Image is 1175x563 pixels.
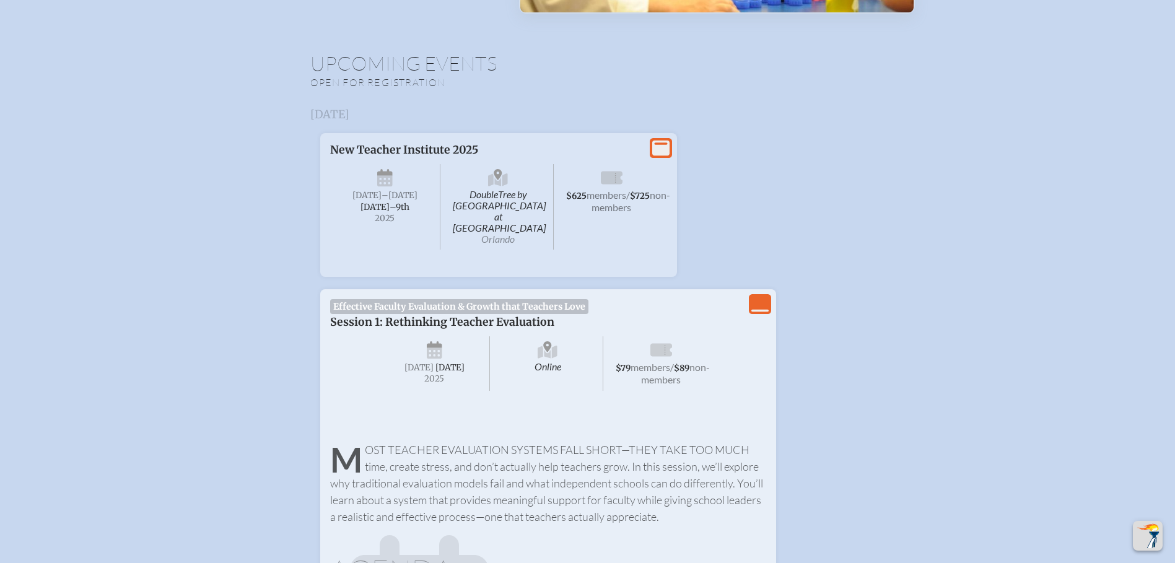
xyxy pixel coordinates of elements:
[352,190,382,201] span: [DATE]
[360,202,409,212] span: [DATE]–⁠9th
[310,108,865,121] h3: [DATE]
[587,189,626,201] span: members
[626,189,630,201] span: /
[390,374,480,383] span: 2025
[481,233,515,245] span: Orlando
[310,76,637,89] p: Open for registration
[340,214,430,223] span: 2025
[1133,521,1163,551] button: Scroll Top
[631,361,670,373] span: members
[443,164,554,250] span: DoubleTree by [GEOGRAPHIC_DATA] at [GEOGRAPHIC_DATA]
[330,299,589,314] span: Effective Faculty Evaluation & Growth that Teachers Love
[330,315,554,329] span: Session 1: Rethinking Teacher Evaluation
[1135,523,1160,548] img: To the top
[435,362,465,373] span: [DATE]
[566,191,587,201] span: $625
[330,442,766,525] p: Most teacher evaluation systems fall short—they take too much time, create stress, and don’t actu...
[641,361,710,385] span: non-members
[330,143,478,157] span: New Teacher Institute 2025
[382,190,417,201] span: –[DATE]
[404,362,434,373] span: [DATE]
[630,191,650,201] span: $725
[670,361,674,373] span: /
[592,189,670,213] span: non-members
[616,363,631,373] span: $79
[492,336,603,391] span: Online
[310,53,865,73] h1: Upcoming Events
[674,363,689,373] span: $89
